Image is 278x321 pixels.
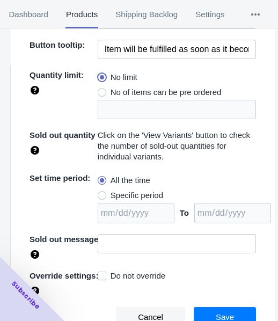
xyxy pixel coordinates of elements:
span: Do not override [111,271,166,281]
span: Dashboard [9,1,48,28]
span: All the time [111,175,150,186]
span: No of items can be pre ordered [111,87,222,98]
span: Products [65,1,98,28]
span: Click on the 'View Variants' button to check the number of sold-out quantities for individual var... [98,130,251,161]
button: More tabs [233,1,277,28]
span: Set time period: [30,173,90,183]
span: Settings [195,1,225,28]
span: Sold out quantity [30,130,95,140]
span: Shipping Backlog [115,1,178,28]
span: Subscribe [10,279,42,311]
span: Specific period [111,190,163,201]
span: Button tooltip: [30,40,85,49]
span: No limit [111,72,137,83]
span: To [180,208,189,217]
span: Quantity limit: [30,70,84,79]
span: Sold out message: [30,235,101,244]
